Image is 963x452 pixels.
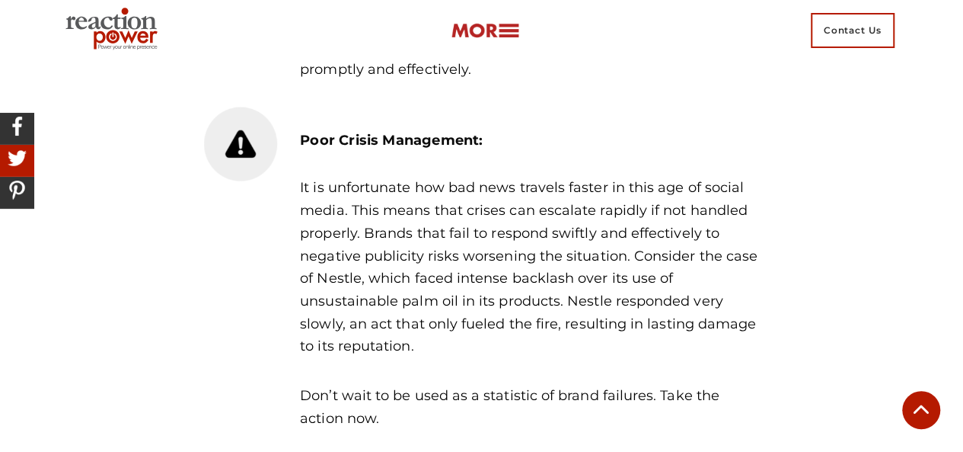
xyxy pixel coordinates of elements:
[4,113,30,139] img: Share On Facebook
[300,130,759,150] h6: Poor Crisis Management:
[300,177,759,358] p: It is unfortunate how bad news travels faster in this age of social media. This means that crises...
[4,145,30,172] img: Share On Twitter
[4,177,30,204] img: Share On Pinterest
[300,385,759,430] p: Don’t wait to be used as a statistic of brand failures. Take the action now.
[811,13,894,48] span: Contact Us
[59,3,170,58] img: Executive Branding | Personal Branding Agency
[451,22,519,40] img: more-btn.png
[204,107,278,181] img: Poor Crisis Management section image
